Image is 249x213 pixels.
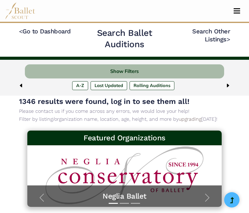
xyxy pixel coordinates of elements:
p: Please contact us if you come across any errors, we would love your help! [19,107,230,115]
button: Slide 1 [109,200,118,207]
button: Toggle navigation [230,8,244,14]
h2: Search Ballet Auditions [81,27,168,50]
span: 1346 results were found, log in to see them all! [19,97,189,106]
button: Show Filters [25,64,224,79]
button: Slide 3 [131,200,140,207]
button: Slide 2 [120,200,129,207]
code: < [19,27,23,35]
p: Filter by listing/organization name, location, age, height, and more by [DATE]! [19,115,230,123]
a: <Go to Dashboard [19,28,71,35]
label: A-Z [72,81,88,90]
h3: Featured Organizations [32,133,217,143]
label: Last Updated [91,81,127,90]
a: upgrading [179,116,201,122]
a: Search Other Listings> [192,28,230,43]
a: Neglia Ballet [33,192,216,201]
code: > [227,35,230,43]
label: Rolling Auditions [130,81,174,90]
